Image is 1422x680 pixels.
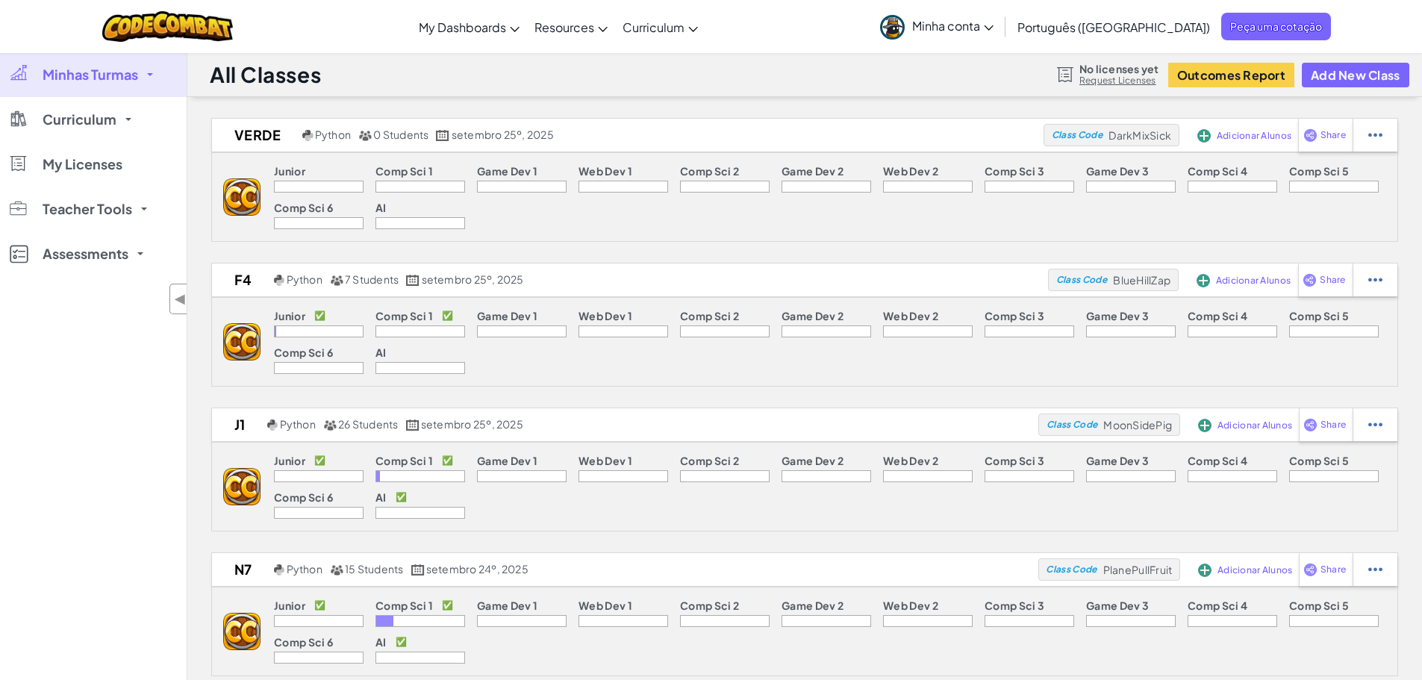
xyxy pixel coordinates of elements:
[314,599,325,611] p: ✅
[406,419,420,431] img: calendar.svg
[212,414,263,436] h2: J1
[1217,131,1291,140] span: Adicionar Alunos
[43,202,132,216] span: Teacher Tools
[43,113,116,126] span: Curriculum
[375,346,387,358] p: AI
[210,60,321,89] h1: All Classes
[1017,19,1210,35] span: Português ([GEOGRAPHIC_DATA])
[43,247,128,261] span: Assessments
[1197,274,1210,287] img: IconAddStudents.svg
[396,636,407,648] p: ✅
[442,455,453,467] p: ✅
[43,157,122,171] span: My Licenses
[1103,418,1172,431] span: MoonSidePig
[782,599,843,611] p: Game Dev 2
[330,564,343,575] img: MultipleUsers.png
[223,613,261,650] img: logo
[1010,7,1217,47] a: Português ([GEOGRAPHIC_DATA])
[223,323,261,361] img: logo
[1320,420,1346,429] span: Share
[1217,421,1292,430] span: Adicionar Alunos
[579,310,632,322] p: Web Dev 1
[212,124,299,146] h2: Verde
[442,599,453,611] p: ✅
[436,130,449,141] img: calendar.svg
[212,269,270,291] h2: f4
[287,272,322,286] span: Python
[1108,128,1171,142] span: DarkMixSick
[1221,13,1331,40] a: Peça uma cotação
[579,165,632,177] p: Web Dev 1
[314,310,325,322] p: ✅
[212,269,1048,291] a: f4 Python 7 Students setembro 25º, 2025
[680,310,739,322] p: Comp Sci 2
[1217,566,1292,575] span: Adicionar Alunos
[375,310,433,322] p: Comp Sci 1
[1216,276,1291,285] span: Adicionar Alunos
[358,130,372,141] img: MultipleUsers.png
[419,19,506,35] span: My Dashboards
[345,562,404,575] span: 15 Students
[274,491,333,503] p: Comp Sci 6
[396,491,407,503] p: ✅
[680,165,739,177] p: Comp Sci 2
[1086,599,1149,611] p: Game Dev 3
[873,3,1001,50] a: Minha conta
[315,128,351,141] span: Python
[274,310,305,322] p: Junior
[985,165,1044,177] p: Comp Sci 3
[1188,455,1247,467] p: Comp Sci 4
[442,310,453,322] p: ✅
[912,18,994,34] span: Minha conta
[1303,273,1317,287] img: IconShare_Purple.svg
[1113,273,1170,287] span: BlueHillZap
[274,455,305,467] p: Junior
[274,202,333,213] p: Comp Sci 6
[985,599,1044,611] p: Comp Sci 3
[452,128,554,141] span: setembro 25º, 2025
[212,558,270,581] h2: N7
[1303,128,1317,142] img: IconShare_Purple.svg
[883,310,938,322] p: Web Dev 2
[274,599,305,611] p: Junior
[302,130,314,141] img: python.png
[883,165,938,177] p: Web Dev 2
[1198,419,1211,432] img: IconAddStudents.svg
[422,272,524,286] span: setembro 25º, 2025
[1289,599,1349,611] p: Comp Sci 5
[782,455,843,467] p: Game Dev 2
[680,455,739,467] p: Comp Sci 2
[1168,63,1294,87] button: Outcomes Report
[1188,165,1247,177] p: Comp Sci 4
[1079,63,1159,75] span: No licenses yet
[375,636,387,648] p: AI
[477,455,537,467] p: Game Dev 1
[375,202,387,213] p: AI
[1103,563,1173,576] span: PlanePullFruit
[406,275,420,286] img: calendar.svg
[330,275,343,286] img: MultipleUsers.png
[373,128,428,141] span: 0 Students
[985,455,1044,467] p: Comp Sci 3
[883,599,938,611] p: Web Dev 2
[1052,131,1103,140] span: Class Code
[1303,418,1317,431] img: IconShare_Purple.svg
[1368,273,1382,287] img: IconStudentEllipsis.svg
[1086,310,1149,322] p: Game Dev 3
[615,7,705,47] a: Curriculum
[1303,563,1317,576] img: IconShare_Purple.svg
[1368,128,1382,142] img: IconStudentEllipsis.svg
[375,491,387,503] p: AI
[411,564,425,575] img: calendar.svg
[1086,455,1149,467] p: Game Dev 3
[1079,75,1159,87] a: Request Licenses
[477,165,537,177] p: Game Dev 1
[223,468,261,505] img: logo
[102,11,233,42] img: CodeCombat logo
[985,310,1044,322] p: Comp Sci 3
[274,564,285,575] img: python.png
[223,178,261,216] img: logo
[314,455,325,467] p: ✅
[345,272,399,286] span: 7 Students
